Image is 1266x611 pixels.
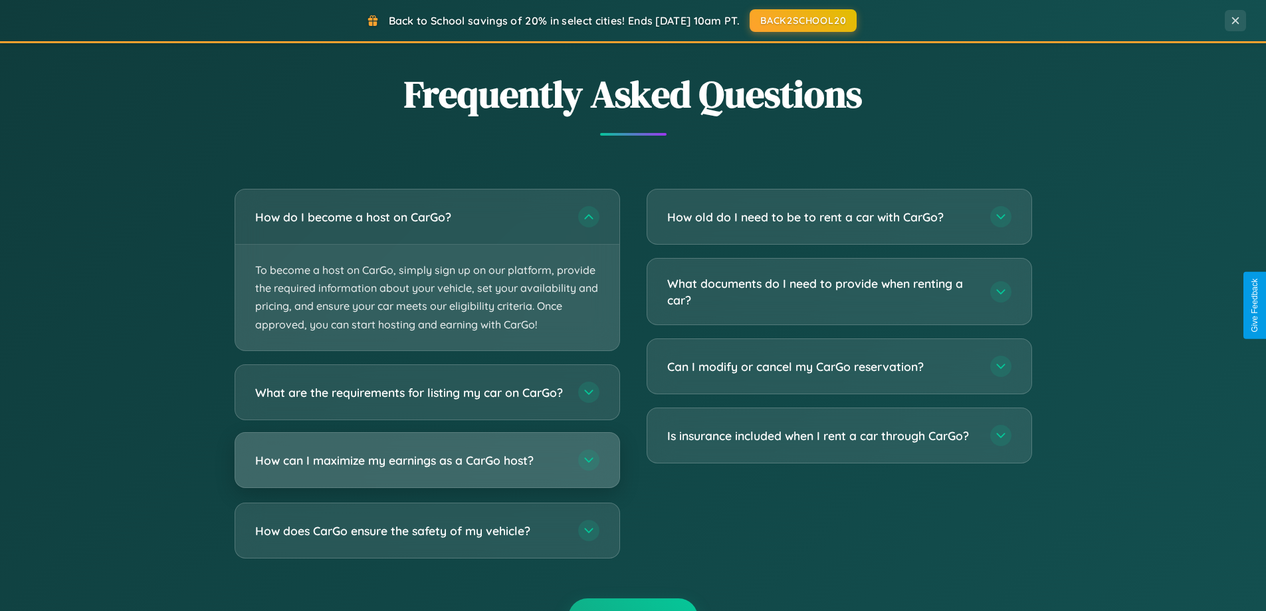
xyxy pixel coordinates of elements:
[667,358,977,375] h3: Can I modify or cancel my CarGo reservation?
[750,9,857,32] button: BACK2SCHOOL20
[255,209,565,225] h3: How do I become a host on CarGo?
[255,384,565,400] h3: What are the requirements for listing my car on CarGo?
[1250,279,1259,332] div: Give Feedback
[667,275,977,308] h3: What documents do I need to provide when renting a car?
[389,14,740,27] span: Back to School savings of 20% in select cities! Ends [DATE] 10am PT.
[255,451,565,468] h3: How can I maximize my earnings as a CarGo host?
[667,209,977,225] h3: How old do I need to be to rent a car with CarGo?
[235,245,619,350] p: To become a host on CarGo, simply sign up on our platform, provide the required information about...
[255,522,565,539] h3: How does CarGo ensure the safety of my vehicle?
[667,428,977,444] h3: Is insurance included when I rent a car through CarGo?
[235,68,1032,120] h2: Frequently Asked Questions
